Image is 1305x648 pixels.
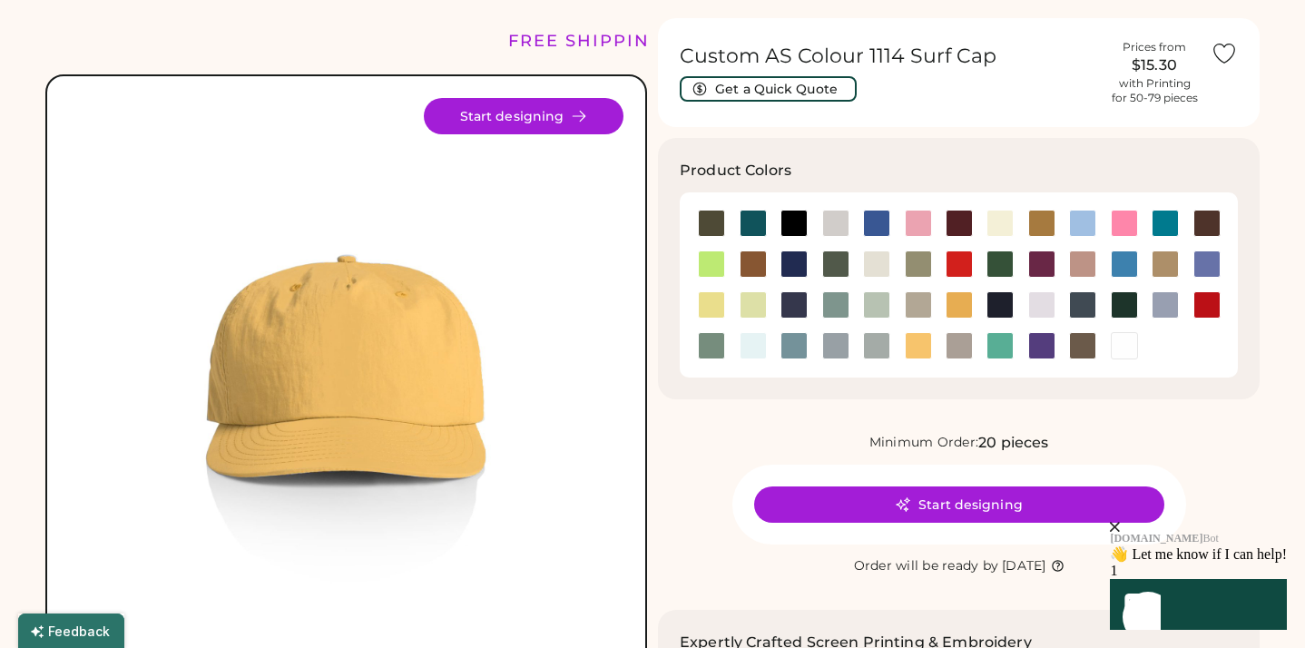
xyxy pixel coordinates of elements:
button: Start designing [424,98,623,134]
div: Prices from [1123,40,1186,54]
div: $15.30 [1109,54,1200,76]
button: Start designing [754,486,1164,523]
h1: Custom AS Colour 1114 Surf Cap [680,44,1098,69]
h3: Product Colors [680,160,791,182]
iframe: Front Chat [1001,416,1300,644]
div: FREE SHIPPING [508,29,664,54]
div: Minimum Order: [869,434,979,452]
button: Get a Quick Quote [680,76,857,102]
div: with Printing for 50-79 pieces [1112,76,1198,105]
div: 20 pieces [978,432,1048,454]
div: Order will be ready by [854,557,999,575]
